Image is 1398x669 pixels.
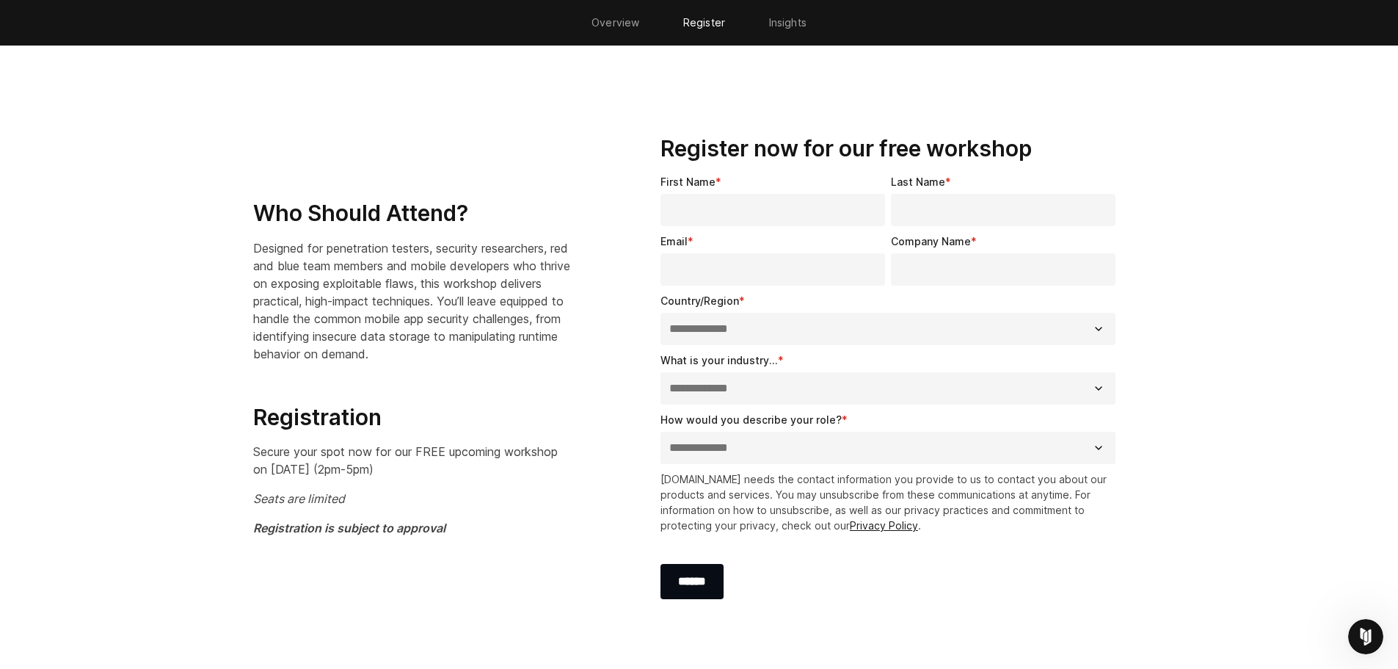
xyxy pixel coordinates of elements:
h3: Who Should Attend? [253,200,572,228]
h3: Register now for our free workshop [660,135,1122,163]
span: Email [660,235,688,247]
span: First Name [660,176,716,188]
em: Registration is subject to approval [253,521,445,535]
span: Last Name [891,176,945,188]
em: Seats are limited [253,491,345,506]
p: [DOMAIN_NAME] needs the contact information you provide to us to contact you about our products a... [660,471,1122,533]
span: Company Name [891,235,971,247]
a: Privacy Policy [850,519,918,532]
span: What is your industry... [660,354,778,366]
iframe: Intercom live chat [1348,619,1383,654]
span: How would you describe your role? [660,413,842,426]
span: Country/Region [660,294,739,307]
p: Secure your spot now for our FREE upcoming workshop on [DATE] (2pm-5pm) [253,443,572,478]
p: Designed for penetration testers, security researchers, red and blue team members and mobile deve... [253,239,572,363]
h3: Registration [253,404,572,432]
